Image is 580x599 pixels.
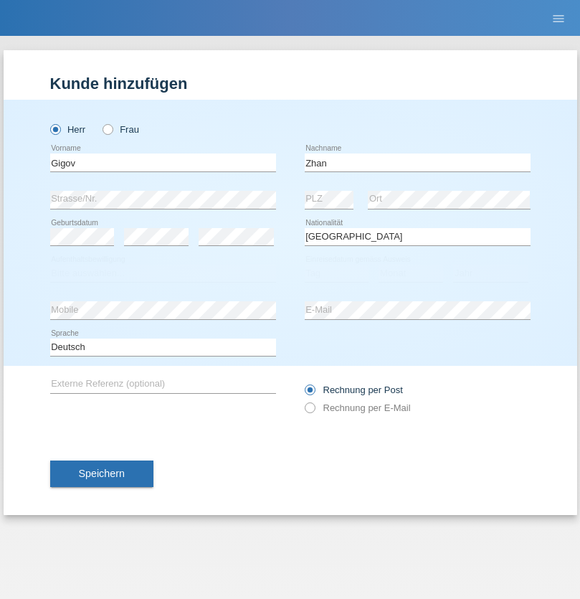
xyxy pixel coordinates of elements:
h1: Kunde hinzufügen [50,75,531,93]
label: Herr [50,124,86,135]
i: menu [551,11,566,26]
label: Rechnung per E-Mail [305,402,411,413]
label: Rechnung per Post [305,385,403,395]
label: Frau [103,124,139,135]
input: Rechnung per Post [305,385,314,402]
button: Speichern [50,461,153,488]
input: Rechnung per E-Mail [305,402,314,420]
span: Speichern [79,468,125,479]
input: Frau [103,124,112,133]
a: menu [544,14,573,22]
input: Herr [50,124,60,133]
